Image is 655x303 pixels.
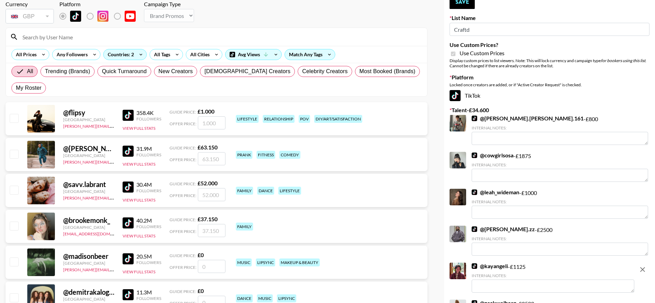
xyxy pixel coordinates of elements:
span: [DEMOGRAPHIC_DATA] Creators [204,67,290,76]
a: [PERSON_NAME][EMAIL_ADDRESS][DOMAIN_NAME] [63,194,165,201]
div: [GEOGRAPHIC_DATA] [63,225,114,230]
div: lifestyle [236,115,259,123]
span: Offer Price: [170,229,196,234]
div: fitness [257,151,275,159]
span: Guide Price: [170,217,196,222]
img: TikTok [123,146,134,157]
div: Followers [136,116,161,121]
div: List locked to TikTok. [59,9,141,23]
label: Use Custom Prices? [450,41,649,48]
div: @ brookemonk_ [63,216,114,225]
div: Avg Views [225,49,281,60]
div: dance [257,187,274,195]
div: Internal Notes: [472,273,634,278]
img: TikTok [123,289,134,300]
div: music [236,258,252,266]
div: 30.4M [136,181,161,188]
div: @ flipsy [63,108,114,117]
a: @leah_wideman [472,189,519,196]
div: Followers [136,296,161,301]
div: Followers [136,224,161,229]
img: YouTube [125,11,136,22]
span: New Creators [158,67,193,76]
div: Campaign Type [144,1,194,8]
a: @[PERSON_NAME].zz [472,226,535,233]
div: diy/art/satisfaction [314,115,362,123]
a: @cowgirlsosa [472,152,513,159]
span: Guide Price: [170,145,196,150]
div: Internal Notes: [472,199,648,204]
div: Followers [136,188,161,193]
a: @kayangeli [472,263,508,270]
div: 358.4K [136,109,161,116]
span: Guide Price: [170,289,196,294]
div: lipsync [277,294,296,302]
span: All [27,67,33,76]
img: TikTok [123,217,134,228]
div: Currency [6,1,54,8]
button: View Full Stats [123,162,155,167]
strong: £ 37.150 [198,216,218,222]
span: Celebrity Creators [302,67,348,76]
div: @ [PERSON_NAME].[PERSON_NAME] [63,144,114,153]
div: TikTok [450,90,649,101]
label: List Name [450,14,649,21]
div: Currency is locked to GBP [6,8,54,25]
div: [GEOGRAPHIC_DATA] [63,153,114,158]
div: comedy [279,151,300,159]
a: @[PERSON_NAME].[PERSON_NAME].161 [472,115,584,122]
input: 63.150 [198,152,225,165]
span: Offer Price: [170,265,196,270]
div: music [257,294,273,302]
button: View Full Stats [123,197,155,203]
span: My Roster [16,84,41,92]
div: [GEOGRAPHIC_DATA] [63,296,114,302]
div: All Prices [12,49,38,60]
img: TikTok [123,110,134,121]
div: - £ 800 [472,115,648,145]
div: @ demitrakalogeras [63,288,114,296]
div: pov [299,115,310,123]
div: @ madisonbeer [63,252,114,261]
div: lifestyle [278,187,301,195]
div: Platform [59,1,141,8]
img: TikTok [472,116,477,121]
button: View Full Stats [123,126,155,131]
div: 31.9M [136,145,161,152]
img: Instagram [97,11,108,22]
img: TikTok [472,226,477,232]
span: Guide Price: [170,109,196,115]
div: - £ 1000 [472,189,648,219]
strong: £ 0 [198,252,204,258]
div: - £ 1125 [472,263,634,293]
input: 1.000 [198,116,225,129]
div: 11.3M [136,289,161,296]
img: TikTok [70,11,81,22]
div: All Tags [150,49,172,60]
div: Display custom prices to list viewers. Note: This will lock currency and campaign type . Cannot b... [450,58,649,68]
strong: £ 1.000 [198,108,214,115]
div: [GEOGRAPHIC_DATA] [63,261,114,266]
img: TikTok [123,182,134,193]
div: [GEOGRAPHIC_DATA] [63,117,114,122]
em: for bookers using this list [601,58,645,63]
label: Platform [450,74,649,81]
span: Offer Price: [170,121,196,126]
div: family [236,223,253,231]
strong: £ 0 [198,287,204,294]
div: Internal Notes: [472,162,648,167]
strong: £ 52.000 [198,180,218,186]
div: prank [236,151,252,159]
div: 20.5M [136,253,161,260]
span: Offer Price: [170,157,196,162]
div: Internal Notes: [472,236,648,241]
div: [GEOGRAPHIC_DATA] [63,189,114,194]
span: Trending (Brands) [45,67,90,76]
span: Guide Price: [170,181,196,186]
input: 37.150 [198,224,225,237]
div: Match Any Tags [285,49,335,60]
div: relationship [263,115,295,123]
div: All Cities [186,49,211,60]
div: Locked once creators are added, or if "Active Creator Request" is checked. [450,82,649,87]
a: [PERSON_NAME][EMAIL_ADDRESS][DOMAIN_NAME] [63,266,165,272]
